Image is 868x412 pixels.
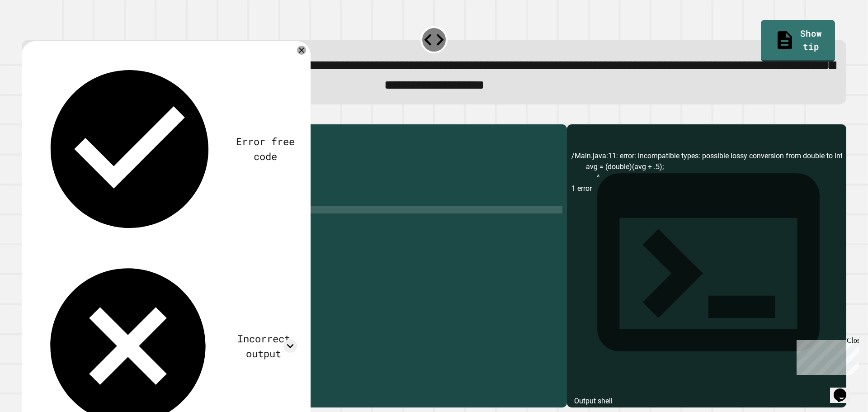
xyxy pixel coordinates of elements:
div: Incorrect output [230,331,297,361]
div: /Main.java:11: error: incompatible types: possible lossy conversion from double to int avg = (dou... [571,151,842,408]
div: Chat with us now!Close [4,4,62,57]
div: Error free code [233,134,297,164]
a: Show tip [761,20,835,62]
iframe: chat widget [830,376,859,403]
iframe: chat widget [793,336,859,375]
